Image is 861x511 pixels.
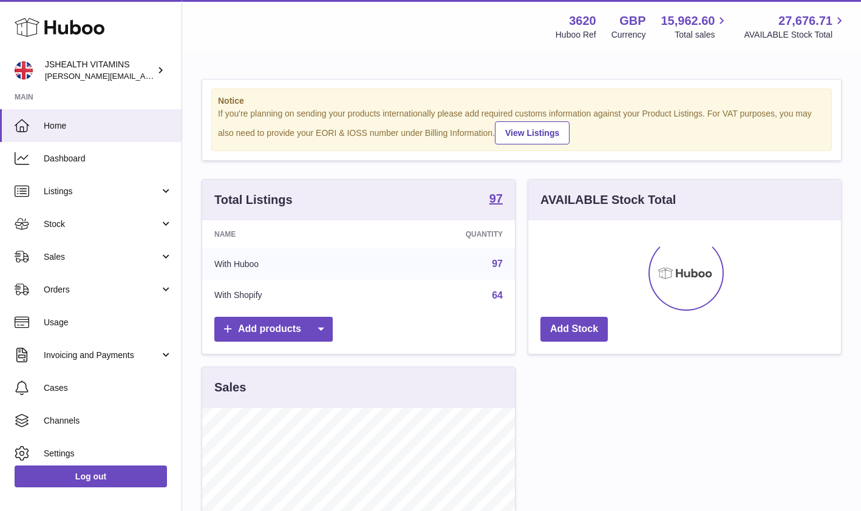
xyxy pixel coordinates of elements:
[489,192,503,207] a: 97
[44,120,172,132] span: Home
[744,13,846,41] a: 27,676.71 AVAILABLE Stock Total
[44,350,160,361] span: Invoicing and Payments
[44,251,160,263] span: Sales
[371,220,515,248] th: Quantity
[15,61,33,80] img: francesca@jshealthvitamins.com
[492,259,503,269] a: 97
[214,192,293,208] h3: Total Listings
[540,192,676,208] h3: AVAILABLE Stock Total
[661,13,715,29] span: 15,962.60
[218,108,825,144] div: If you're planning on sending your products internationally please add required customs informati...
[619,13,645,29] strong: GBP
[15,465,167,487] a: Log out
[569,13,596,29] strong: 3620
[44,153,172,164] span: Dashboard
[44,317,172,328] span: Usage
[661,13,729,41] a: 15,962.60 Total sales
[45,71,243,81] span: [PERSON_NAME][EMAIL_ADDRESS][DOMAIN_NAME]
[778,13,832,29] span: 27,676.71
[202,220,371,248] th: Name
[44,284,160,296] span: Orders
[218,95,825,107] strong: Notice
[495,121,570,144] a: View Listings
[540,317,608,342] a: Add Stock
[214,379,246,396] h3: Sales
[45,59,154,82] div: JSHEALTH VITAMINS
[744,29,846,41] span: AVAILABLE Stock Total
[202,248,371,280] td: With Huboo
[214,317,333,342] a: Add products
[44,382,172,394] span: Cases
[44,218,160,230] span: Stock
[675,29,729,41] span: Total sales
[489,192,503,205] strong: 97
[44,186,160,197] span: Listings
[44,415,172,427] span: Channels
[556,29,596,41] div: Huboo Ref
[202,280,371,311] td: With Shopify
[611,29,646,41] div: Currency
[44,448,172,459] span: Settings
[492,290,503,300] a: 64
